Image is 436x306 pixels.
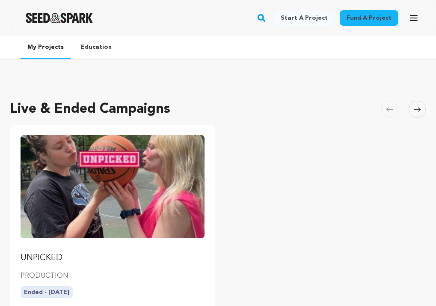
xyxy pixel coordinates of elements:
[21,36,71,59] a: My Projects
[26,13,93,23] a: Seed&Spark Homepage
[21,135,205,264] a: Fund UNPICKED
[274,10,335,26] a: Start a project
[10,99,170,120] h2: Live & Ended Campaigns
[340,10,398,26] a: Fund a project
[21,252,205,264] p: UNPICKED
[74,36,119,58] a: Education
[21,271,205,281] p: PRODUCTION
[26,13,93,23] img: Seed&Spark Logo Dark Mode
[21,286,73,298] p: Ended - [DATE]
